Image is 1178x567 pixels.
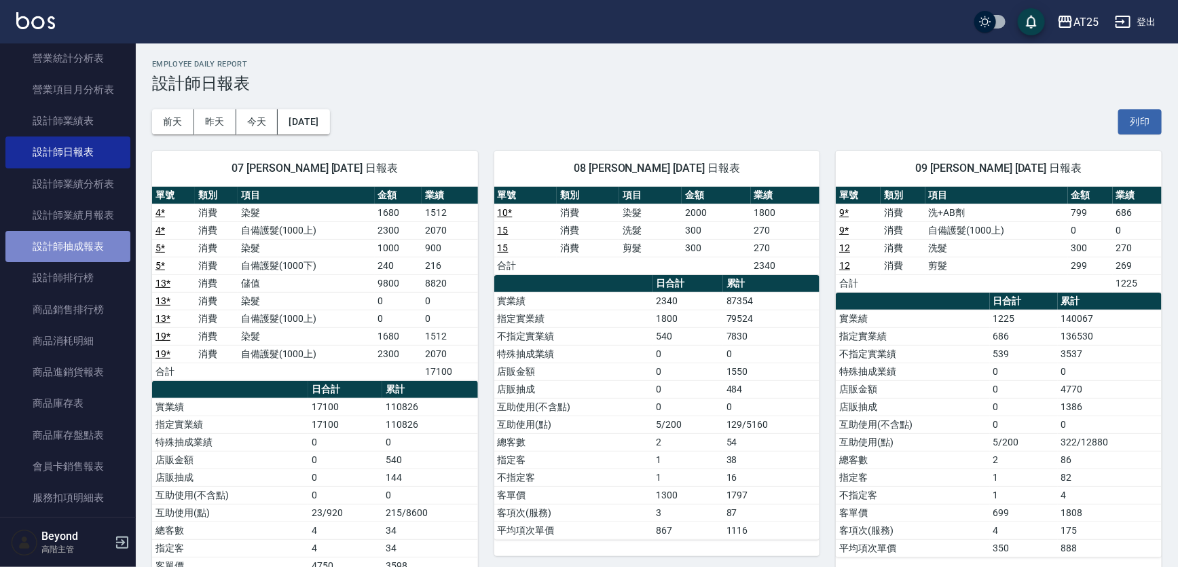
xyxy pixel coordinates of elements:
td: 互助使用(不含點) [152,486,308,504]
td: 消費 [557,239,619,257]
button: 昨天 [194,109,236,134]
a: 商品庫存表 [5,388,130,419]
td: 54 [723,433,820,451]
td: 不指定實業績 [836,345,989,363]
td: 不指定客 [494,469,653,486]
td: 1512 [422,204,478,221]
td: 洗髮 [925,239,1068,257]
th: 累計 [723,275,820,293]
table: a dense table [494,275,820,540]
td: 1797 [723,486,820,504]
td: 0 [1058,363,1162,380]
a: 會員卡銷售報表 [5,451,130,482]
td: 1116 [723,522,820,539]
td: 110826 [382,398,477,416]
td: 客項次(服務) [836,522,989,539]
button: [DATE] [278,109,329,134]
span: 09 [PERSON_NAME] [DATE] 日報表 [852,162,1145,175]
td: 洗髮 [619,221,682,239]
td: 129/5160 [723,416,820,433]
td: 0 [653,398,723,416]
td: 消費 [195,345,238,363]
th: 日合計 [990,293,1058,310]
td: 消費 [195,239,238,257]
td: 1 [990,486,1058,504]
td: 消費 [195,292,238,310]
td: 38 [723,451,820,469]
span: 07 [PERSON_NAME] [DATE] 日報表 [168,162,462,175]
td: 總客數 [494,433,653,451]
td: 1225 [990,310,1058,327]
td: 平均項次單價 [494,522,653,539]
td: 699 [990,504,1058,522]
td: 2 [990,451,1058,469]
a: 12 [839,260,850,271]
img: Person [11,529,38,556]
td: 店販金額 [152,451,308,469]
td: 染髮 [238,327,375,345]
td: 2070 [422,221,478,239]
td: 剪髮 [619,239,682,257]
th: 類別 [557,187,619,204]
td: 客項次(服務) [494,504,653,522]
td: 洗+AB劑 [925,204,1068,221]
td: 686 [990,327,1058,345]
th: 金額 [1068,187,1113,204]
td: 平均項次單價 [836,539,989,557]
th: 單號 [494,187,557,204]
td: 指定實業績 [836,327,989,345]
td: 消費 [557,204,619,221]
td: 店販金額 [494,363,653,380]
th: 業績 [1113,187,1162,204]
table: a dense table [836,187,1162,293]
td: 0 [308,433,382,451]
a: 營業統計分析表 [5,43,130,74]
td: 0 [422,310,478,327]
td: 0 [1113,221,1162,239]
td: 900 [422,239,478,257]
td: 總客數 [836,451,989,469]
a: 設計師業績表 [5,105,130,136]
td: 82 [1058,469,1162,486]
td: 互助使用(點) [152,504,308,522]
p: 高階主管 [41,543,111,555]
button: 登出 [1109,10,1162,35]
table: a dense table [152,187,478,381]
button: 今天 [236,109,278,134]
table: a dense table [494,187,820,275]
a: 15 [498,225,509,236]
td: 300 [1068,239,1113,257]
img: Logo [16,12,55,29]
td: 0 [990,380,1058,398]
td: 34 [382,539,477,557]
a: 商品消耗明細 [5,325,130,356]
td: 總客數 [152,522,308,539]
th: 項目 [925,187,1068,204]
a: 服務扣項明細表 [5,482,130,513]
th: 類別 [881,187,925,204]
h3: 設計師日報表 [152,74,1162,93]
td: 消費 [195,257,238,274]
td: 110826 [382,416,477,433]
td: 0 [1068,221,1113,239]
td: 17100 [422,363,478,380]
td: 270 [751,221,820,239]
td: 合計 [152,363,195,380]
td: 消費 [881,239,925,257]
td: 0 [375,310,422,327]
td: 215/8600 [382,504,477,522]
td: 消費 [195,327,238,345]
td: 2 [653,433,723,451]
td: 1000 [375,239,422,257]
td: 實業績 [836,310,989,327]
td: 4 [308,539,382,557]
td: 2340 [653,292,723,310]
td: 0 [308,469,382,486]
td: 互助使用(不含點) [494,398,653,416]
a: 15 [498,242,509,253]
span: 08 [PERSON_NAME] [DATE] 日報表 [511,162,804,175]
td: 539 [990,345,1058,363]
td: 1800 [751,204,820,221]
td: 484 [723,380,820,398]
td: 2070 [422,345,478,363]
